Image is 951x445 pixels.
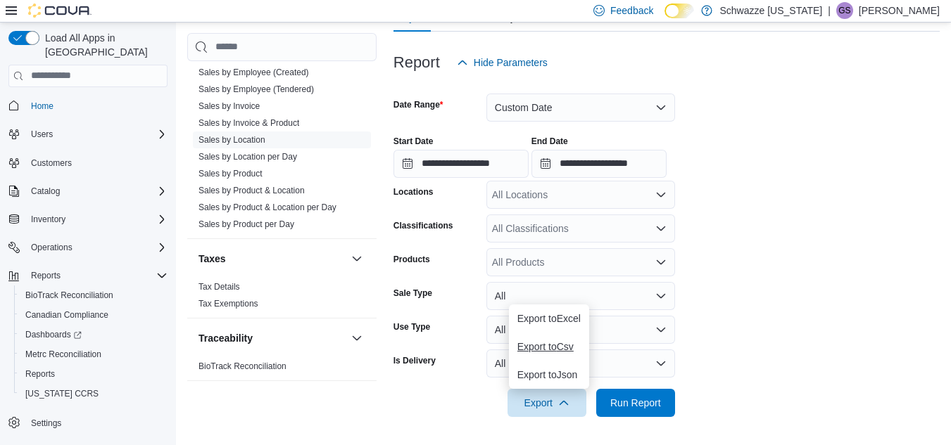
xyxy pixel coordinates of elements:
span: Catalog [25,183,168,200]
label: Date Range [393,99,443,110]
span: Reports [25,267,168,284]
p: [PERSON_NAME] [859,2,940,19]
span: Sales by Invoice & Product [199,117,299,129]
label: Products [393,254,430,265]
img: Cova [28,4,92,18]
button: BioTrack Reconciliation [14,285,173,305]
button: Customers [3,153,173,173]
button: [US_STATE] CCRS [14,384,173,404]
button: Traceability [199,331,346,345]
span: Load All Apps in [GEOGRAPHIC_DATA] [39,31,168,59]
p: Schwazze [US_STATE] [719,2,822,19]
button: Metrc Reconciliation [14,344,173,364]
span: Inventory [31,214,65,225]
button: Users [25,126,58,143]
div: Taxes [187,278,377,318]
button: Export [508,389,586,417]
button: Reports [14,364,173,384]
span: Sales by Product per Day [199,219,294,230]
span: Settings [31,418,61,429]
a: Settings [25,415,67,432]
button: Custom Date [486,93,675,122]
a: Sales by Invoice & Product [199,118,299,128]
label: Classifications [393,220,453,231]
a: Sales by Product & Location [199,186,305,195]
a: Sales by Product per Day [199,219,294,229]
a: Sales by Product [199,169,263,179]
button: Open list of options [655,223,667,234]
h3: Traceability [199,331,253,345]
button: Catalog [25,183,65,200]
button: Hide Parameters [451,49,553,77]
span: Canadian Compliance [20,307,168,323]
button: Inventory [3,209,173,229]
button: Operations [25,239,78,256]
button: Catalog [3,181,173,201]
button: Canadian Compliance [14,305,173,325]
span: Sales by Product & Location [199,185,305,196]
span: Canadian Compliance [25,309,108,321]
input: Dark Mode [665,4,694,18]
button: Export toCsv [509,333,589,361]
a: Home [25,98,59,115]
span: Customers [31,157,72,169]
button: Open list of options [655,189,667,200]
div: Traceability [187,358,377,380]
button: Inventory [25,211,71,228]
span: Run Report [610,396,661,410]
span: Sales by Employee (Created) [199,67,309,78]
span: Reports [25,368,55,380]
a: [US_STATE] CCRS [20,385,104,402]
button: Export toExcel [509,304,589,333]
a: Tax Details [199,282,240,292]
label: End Date [531,136,568,147]
button: Home [3,96,173,116]
span: Home [25,97,168,115]
span: Export [516,389,578,417]
a: Dashboards [20,326,87,343]
a: Sales by Product & Location per Day [199,202,336,212]
label: Is Delivery [393,355,436,366]
a: Sales by Location [199,135,265,145]
button: Taxes [199,252,346,266]
button: Run Report [596,389,675,417]
a: Sales by Employee (Tendered) [199,84,314,94]
span: Dark Mode [665,18,665,19]
span: Sales by Product & Location per Day [199,202,336,213]
a: Sales by Invoice [199,101,260,111]
a: BioTrack Reconciliation [20,287,119,304]
button: Reports [3,266,173,285]
span: Sales by Employee (Tendered) [199,84,314,95]
button: Traceability [348,330,365,347]
label: Start Date [393,136,434,147]
span: Export to Csv [517,341,581,352]
span: Sales by Product [199,168,263,179]
span: Feedback [610,4,653,18]
button: Export toJson [509,361,589,389]
span: Inventory [25,211,168,228]
button: All [486,349,675,378]
input: Press the down key to open a popover containing a calendar. [393,150,529,178]
span: Sales by Invoice [199,101,260,112]
button: Operations [3,238,173,257]
span: Users [31,129,53,140]
a: Dashboards [14,325,173,344]
span: Washington CCRS [20,385,168,402]
label: Use Type [393,321,430,333]
h3: Report [393,54,440,71]
span: Operations [31,242,73,253]
button: All [486,316,675,344]
span: Export to Json [517,369,581,380]
button: Users [3,124,173,144]
span: Settings [25,413,168,431]
label: Sale Type [393,288,432,299]
span: [US_STATE] CCRS [25,388,99,399]
p: | [828,2,831,19]
input: Press the down key to open a popover containing a calendar. [531,150,667,178]
span: Hide Parameters [474,56,548,70]
span: GS [838,2,850,19]
span: Reports [31,270,61,281]
span: Home [31,101,53,112]
span: Metrc Reconciliation [20,346,168,363]
h3: Taxes [199,252,226,266]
